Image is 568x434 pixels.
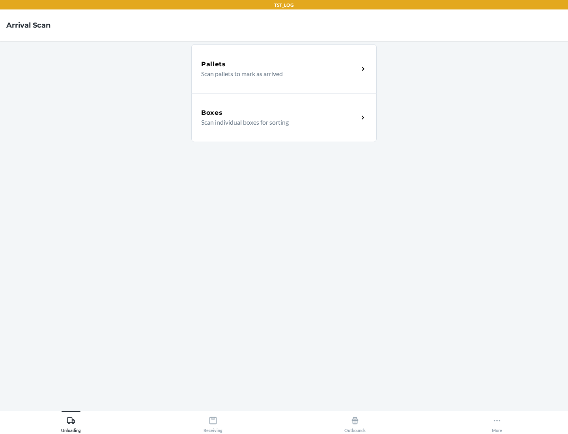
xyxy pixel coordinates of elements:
a: PalletsScan pallets to mark as arrived [191,44,377,93]
div: More [492,413,502,433]
a: BoxesScan individual boxes for sorting [191,93,377,142]
div: Unloading [61,413,81,433]
h5: Boxes [201,108,223,118]
button: Outbounds [284,411,426,433]
div: Receiving [204,413,222,433]
h4: Arrival Scan [6,20,50,30]
button: Receiving [142,411,284,433]
div: Outbounds [344,413,366,433]
button: More [426,411,568,433]
p: TST_LOG [274,2,294,9]
h5: Pallets [201,60,226,69]
p: Scan pallets to mark as arrived [201,69,352,79]
p: Scan individual boxes for sorting [201,118,352,127]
